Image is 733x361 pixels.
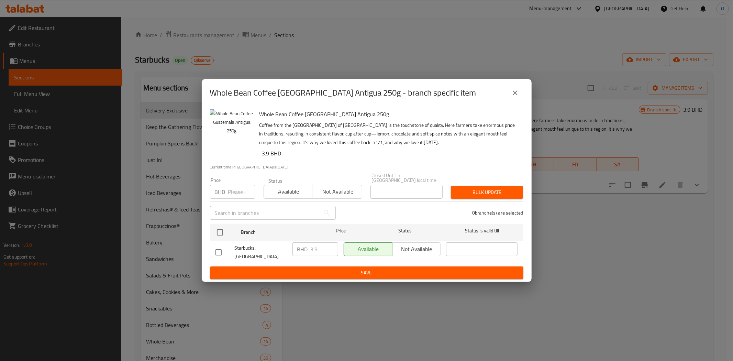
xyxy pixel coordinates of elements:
p: Coffee from the [GEOGRAPHIC_DATA] of [GEOGRAPHIC_DATA] is the touchstone of quality. Here farmers... [259,121,518,147]
span: Branch [241,228,312,237]
span: Not available [316,187,359,197]
button: close [507,85,523,101]
span: Status is valid till [446,227,518,235]
h2: Whole Bean Coffee [GEOGRAPHIC_DATA] Antigua 250g - branch specific item [210,87,476,98]
img: Whole Bean Coffee Guatemala Antigua 250g [210,109,254,153]
span: Starbucks, [GEOGRAPHIC_DATA] [235,244,287,261]
p: BHD [297,245,308,253]
input: Please enter price [228,185,255,199]
input: Search in branches [210,206,320,220]
button: Not available [313,185,362,199]
p: Current time in [GEOGRAPHIC_DATA] is [DATE] [210,164,523,170]
input: Please enter price [311,242,338,256]
span: Bulk update [456,188,518,197]
span: Save [215,269,518,277]
p: 0 branche(s) are selected [472,209,523,216]
h6: 3.9 BHD [262,149,518,158]
button: Available [264,185,313,199]
button: Save [210,266,523,279]
p: BHD [215,188,225,196]
span: Price [318,227,364,235]
span: Status [369,227,441,235]
button: Bulk update [451,186,523,199]
h6: Whole Bean Coffee [GEOGRAPHIC_DATA] Antigua 250g [259,109,518,119]
span: Available [267,187,310,197]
